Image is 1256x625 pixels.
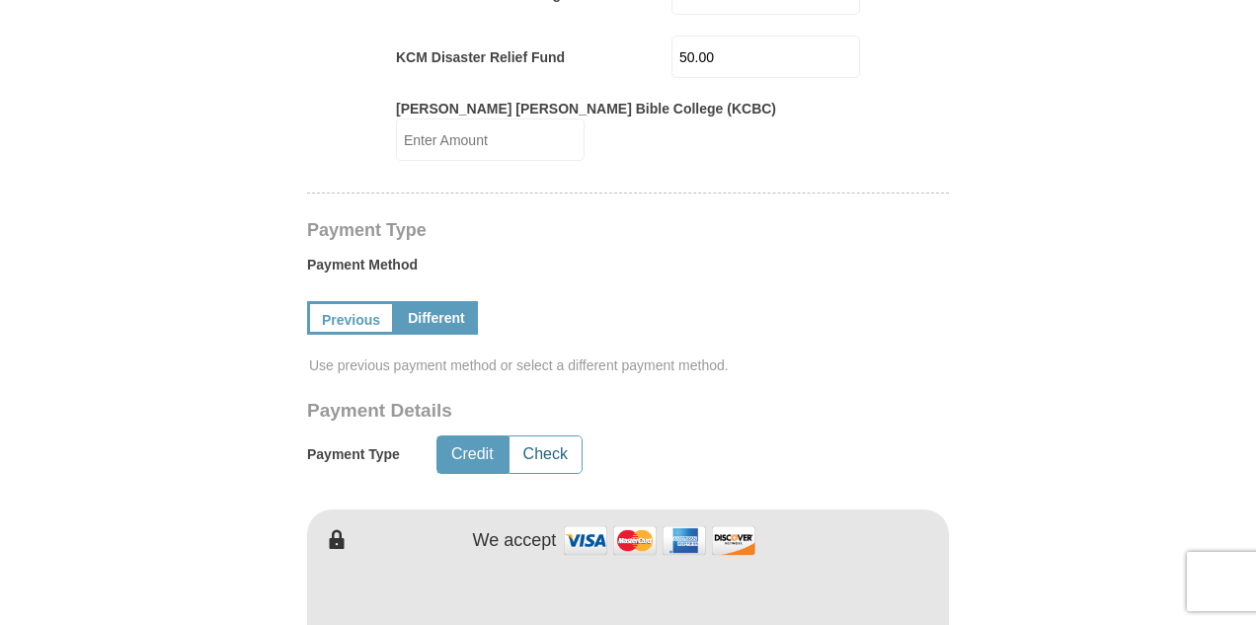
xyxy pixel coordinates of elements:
[307,255,949,284] label: Payment Method
[510,436,582,473] button: Check
[307,400,811,423] h3: Payment Details
[396,47,565,67] label: KCM Disaster Relief Fund
[561,519,758,562] img: credit cards accepted
[307,301,395,335] a: Previous
[307,222,949,238] h4: Payment Type
[473,530,557,552] h4: We accept
[671,36,860,78] input: Enter Amount
[395,301,478,335] a: Different
[396,118,585,161] input: Enter Amount
[396,99,776,118] label: [PERSON_NAME] [PERSON_NAME] Bible College (KCBC)
[307,446,400,463] h5: Payment Type
[309,355,951,375] span: Use previous payment method or select a different payment method.
[437,436,508,473] button: Credit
